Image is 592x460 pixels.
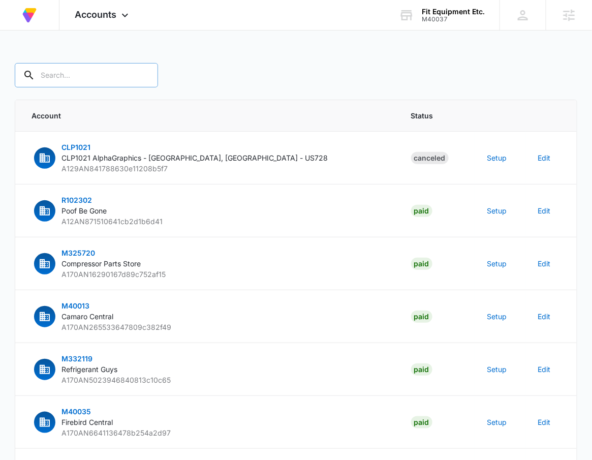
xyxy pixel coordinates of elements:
[32,353,171,385] button: M332119Refrigerant GuysA170AN5023946840813c10c65
[61,154,328,162] span: CLP1021 AlphaGraphics - [GEOGRAPHIC_DATA], [GEOGRAPHIC_DATA] - US728
[538,258,551,269] button: Edit
[61,428,171,437] span: A170AN6641136478b254a2d97
[61,323,171,331] span: A170AN265533647809c382f49
[61,301,89,310] span: M40013
[487,311,507,322] button: Setup
[32,248,166,280] button: M325720Compressor Parts StoreA170AN16290167d89c752af15
[75,9,116,20] span: Accounts
[411,258,432,270] div: Paid
[411,363,432,376] div: Paid
[61,196,92,204] span: R102302
[61,217,163,226] span: A12AN871510641cb2d1b6d41
[61,407,91,416] span: M40035
[411,152,449,164] div: Canceled
[61,312,113,321] span: Camaro Central
[411,205,432,217] div: Paid
[487,258,507,269] button: Setup
[61,354,92,363] span: M332119
[422,16,485,23] div: account id
[538,311,551,322] button: Edit
[32,110,387,121] span: Account
[487,417,507,427] button: Setup
[538,417,551,427] button: Edit
[487,152,507,163] button: Setup
[411,311,432,323] div: Paid
[61,249,95,257] span: M325720
[538,205,551,216] button: Edit
[15,63,158,87] input: Search...
[61,418,113,426] span: Firebird Central
[61,270,166,279] span: A170AN16290167d89c752af15
[32,142,328,174] button: CLP1021CLP1021 AlphaGraphics - [GEOGRAPHIC_DATA], [GEOGRAPHIC_DATA] - US728A129AN841788630e11208b5f7
[61,365,117,374] span: Refrigerant Guys
[32,195,163,227] button: R102302Poof Be GoneA12AN871510641cb2d1b6d41
[487,205,507,216] button: Setup
[32,300,171,332] button: M40013Camaro CentralA170AN265533647809c382f49
[61,376,171,384] span: A170AN5023946840813c10c65
[20,6,39,24] img: Volusion
[422,8,485,16] div: account name
[61,259,141,268] span: Compressor Parts Store
[538,152,551,163] button: Edit
[538,364,551,375] button: Edit
[411,416,432,428] div: Paid
[32,406,171,438] button: M40035Firebird CentralA170AN6641136478b254a2d97
[61,143,90,151] span: CLP1021
[487,364,507,375] button: Setup
[61,164,168,173] span: A129AN841788630e11208b5f7
[411,110,463,121] span: Status
[61,206,107,215] span: Poof Be Gone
